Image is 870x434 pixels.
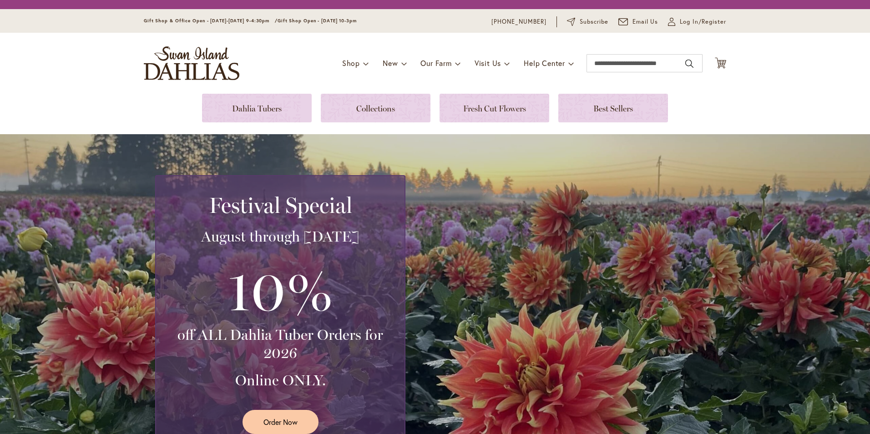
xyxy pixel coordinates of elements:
a: Order Now [243,410,319,434]
span: Gift Shop Open - [DATE] 10-3pm [278,18,357,24]
span: Email Us [632,17,658,26]
h3: 10% [167,255,394,326]
span: Order Now [263,417,298,427]
span: Help Center [524,58,565,68]
h3: off ALL Dahlia Tuber Orders for 2026 [167,326,394,362]
h2: Festival Special [167,192,394,218]
span: Visit Us [475,58,501,68]
a: [PHONE_NUMBER] [491,17,546,26]
span: Shop [342,58,360,68]
span: Log In/Register [680,17,726,26]
a: Log In/Register [668,17,726,26]
h3: Online ONLY. [167,371,394,389]
a: Email Us [618,17,658,26]
a: Subscribe [567,17,608,26]
span: Our Farm [420,58,451,68]
h3: August through [DATE] [167,227,394,246]
button: Search [685,56,693,71]
span: New [383,58,398,68]
span: Gift Shop & Office Open - [DATE]-[DATE] 9-4:30pm / [144,18,278,24]
a: store logo [144,46,239,80]
span: Subscribe [580,17,608,26]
